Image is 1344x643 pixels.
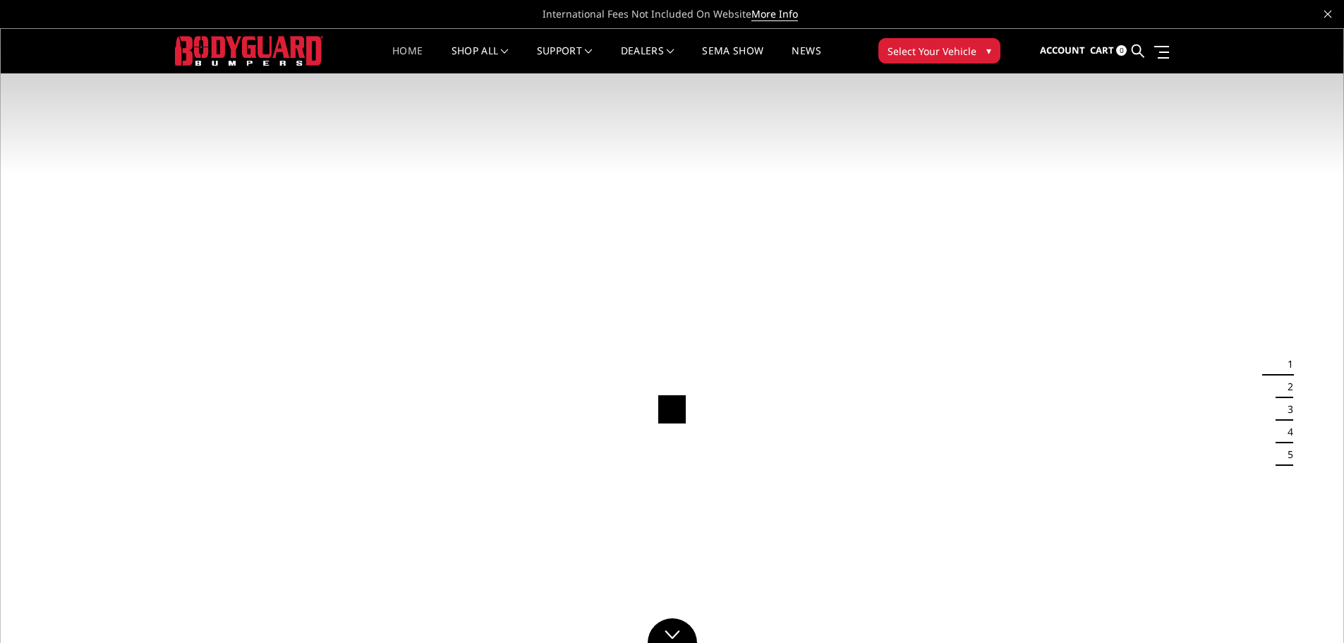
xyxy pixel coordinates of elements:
button: Select Your Vehicle [878,38,1000,64]
a: Cart 0 [1090,32,1127,70]
a: Support [537,46,593,73]
button: 5 of 5 [1279,443,1293,466]
button: 1 of 5 [1279,353,1293,375]
span: Select Your Vehicle [888,44,976,59]
a: Account [1040,32,1085,70]
a: News [792,46,821,73]
img: BODYGUARD BUMPERS [175,36,323,65]
a: shop all [452,46,509,73]
button: 4 of 5 [1279,421,1293,443]
a: Click to Down [648,618,697,643]
span: Cart [1090,44,1114,56]
span: 0 [1116,45,1127,56]
span: Account [1040,44,1085,56]
a: Dealers [621,46,674,73]
a: More Info [751,7,798,21]
button: 3 of 5 [1279,398,1293,421]
span: ▾ [986,43,991,58]
button: 2 of 5 [1279,375,1293,398]
a: Home [392,46,423,73]
a: SEMA Show [702,46,763,73]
